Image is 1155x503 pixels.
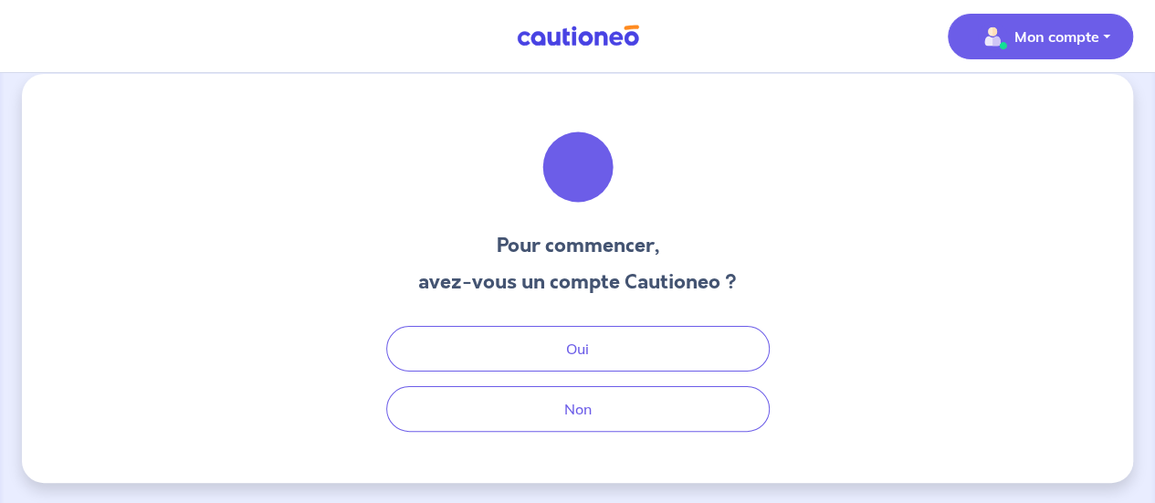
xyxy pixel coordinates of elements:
[529,118,627,216] img: illu_welcome.svg
[386,386,770,432] button: Non
[509,25,646,47] img: Cautioneo
[1014,26,1099,47] p: Mon compte
[418,231,737,260] h3: Pour commencer,
[948,14,1133,59] button: illu_account_valid_menu.svgMon compte
[386,326,770,372] button: Oui
[978,22,1007,51] img: illu_account_valid_menu.svg
[418,267,737,297] h3: avez-vous un compte Cautioneo ?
